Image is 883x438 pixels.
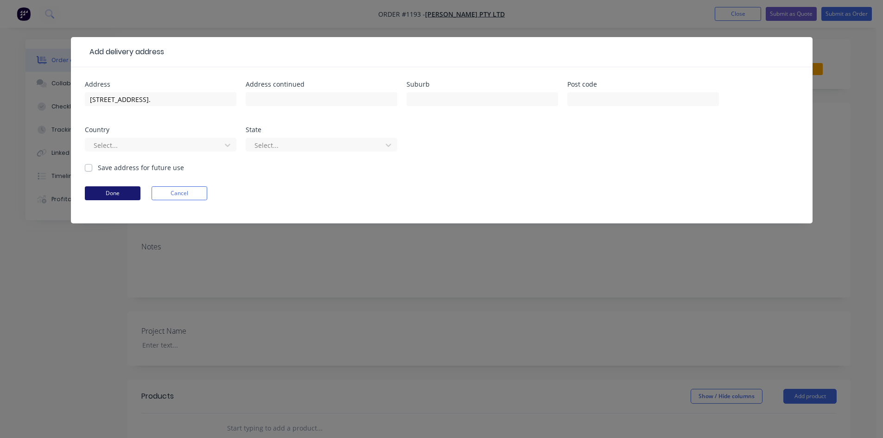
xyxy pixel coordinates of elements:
[98,163,184,172] label: Save address for future use
[85,186,140,200] button: Done
[407,81,558,88] div: Suburb
[246,81,397,88] div: Address continued
[246,127,397,133] div: State
[85,127,236,133] div: Country
[567,81,719,88] div: Post code
[85,81,236,88] div: Address
[85,46,164,57] div: Add delivery address
[152,186,207,200] button: Cancel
